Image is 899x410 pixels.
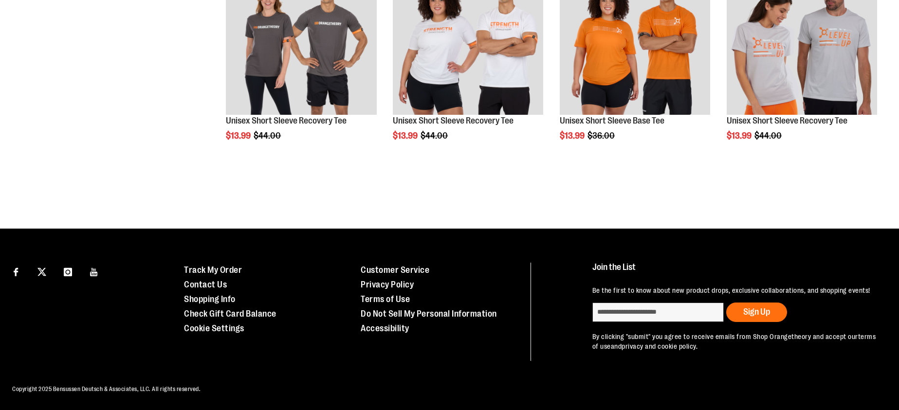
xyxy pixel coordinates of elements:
[361,309,497,319] a: Do Not Sell My Personal Information
[361,280,414,289] a: Privacy Policy
[37,267,46,276] img: Twitter
[592,285,878,295] p: Be the first to know about new product drops, exclusive collaborations, and shopping events!
[361,294,410,304] a: Terms of Use
[622,342,697,350] a: privacy and cookie policy.
[592,263,878,281] h4: Join the List
[184,309,276,319] a: Check Gift Card Balance
[727,116,847,125] a: Unisex Short Sleeve Recovery Tee
[184,280,227,289] a: Contact Us
[592,303,724,322] input: enter email
[34,263,51,280] a: Visit our X page
[592,333,876,350] a: terms of use
[12,386,201,392] span: Copyright 2025 Bensussen Deutsch & Associates, LLC. All rights reserved.
[421,131,449,141] span: $44.00
[226,116,347,125] a: Unisex Short Sleeve Recovery Tee
[7,263,24,280] a: Visit our Facebook page
[184,323,244,333] a: Cookie Settings
[743,307,770,317] span: Sign Up
[393,131,419,141] span: $13.99
[727,131,753,141] span: $13.99
[560,131,586,141] span: $13.99
[592,332,878,351] p: By clicking "submit" you agree to receive emails from Shop Orangetheory and accept our and
[184,294,236,304] a: Shopping Info
[393,116,514,125] a: Unisex Short Sleeve Recovery Tee
[184,265,242,275] a: Track My Order
[754,131,783,141] span: $44.00
[254,131,282,141] span: $44.00
[361,265,429,275] a: Customer Service
[560,116,664,125] a: Unisex Short Sleeve Base Tee
[587,131,616,141] span: $36.00
[361,323,409,333] a: Accessibility
[726,303,787,322] button: Sign Up
[226,131,252,141] span: $13.99
[86,263,103,280] a: Visit our Youtube page
[59,263,76,280] a: Visit our Instagram page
